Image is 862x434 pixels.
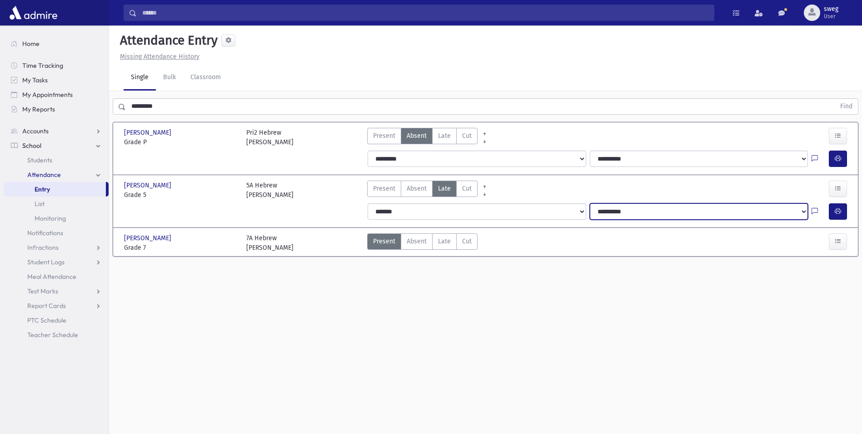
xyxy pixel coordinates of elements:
[246,181,294,200] div: 5A Hebrew [PERSON_NAME]
[4,255,109,269] a: Student Logs
[407,184,427,193] span: Absent
[4,36,109,51] a: Home
[4,58,109,73] a: Time Tracking
[4,240,109,255] a: Infractions
[183,65,228,91] a: Classroom
[4,197,109,211] a: List
[27,171,61,179] span: Attendance
[835,99,858,114] button: Find
[246,128,294,147] div: Pri2 Hebrew [PERSON_NAME]
[4,124,109,138] a: Accounts
[124,243,237,252] span: Grade 7
[4,284,109,298] a: Test Marks
[124,128,173,137] span: [PERSON_NAME]
[4,269,109,284] a: Meal Attendance
[407,237,427,246] span: Absent
[373,131,395,141] span: Present
[438,184,451,193] span: Late
[27,229,63,237] span: Notifications
[4,102,109,116] a: My Reports
[4,182,106,197] a: Entry
[4,211,109,226] a: Monitoring
[824,13,838,20] span: User
[367,128,478,147] div: AttTypes
[4,73,109,87] a: My Tasks
[4,138,109,153] a: School
[27,258,65,266] span: Student Logs
[462,184,472,193] span: Cut
[4,226,109,240] a: Notifications
[35,214,66,222] span: Monitoring
[22,141,41,150] span: School
[27,316,66,324] span: PTC Schedule
[27,287,58,295] span: Test Marks
[22,40,40,48] span: Home
[373,237,395,246] span: Present
[137,5,714,21] input: Search
[124,233,173,243] span: [PERSON_NAME]
[22,76,48,84] span: My Tasks
[124,137,237,147] span: Grade P
[27,273,76,281] span: Meal Attendance
[373,184,395,193] span: Present
[4,328,109,342] a: Teacher Schedule
[367,233,478,252] div: AttTypes
[27,243,59,252] span: Infractions
[4,87,109,102] a: My Appointments
[124,181,173,190] span: [PERSON_NAME]
[438,131,451,141] span: Late
[246,233,294,252] div: 7A Hebrew [PERSON_NAME]
[824,5,838,13] span: sweg
[124,190,237,200] span: Grade 5
[22,61,63,70] span: Time Tracking
[367,181,478,200] div: AttTypes
[27,156,52,164] span: Students
[4,298,109,313] a: Report Cards
[462,131,472,141] span: Cut
[156,65,183,91] a: Bulk
[22,105,55,113] span: My Reports
[116,53,199,61] a: Missing Attendance History
[4,167,109,182] a: Attendance
[4,313,109,328] a: PTC Schedule
[7,4,60,22] img: AdmirePro
[462,237,472,246] span: Cut
[22,127,49,135] span: Accounts
[35,185,50,193] span: Entry
[35,200,45,208] span: List
[120,53,199,61] u: Missing Attendance History
[22,91,73,99] span: My Appointments
[116,33,218,48] h5: Attendance Entry
[27,331,78,339] span: Teacher Schedule
[27,302,66,310] span: Report Cards
[124,65,156,91] a: Single
[4,153,109,167] a: Students
[438,237,451,246] span: Late
[407,131,427,141] span: Absent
